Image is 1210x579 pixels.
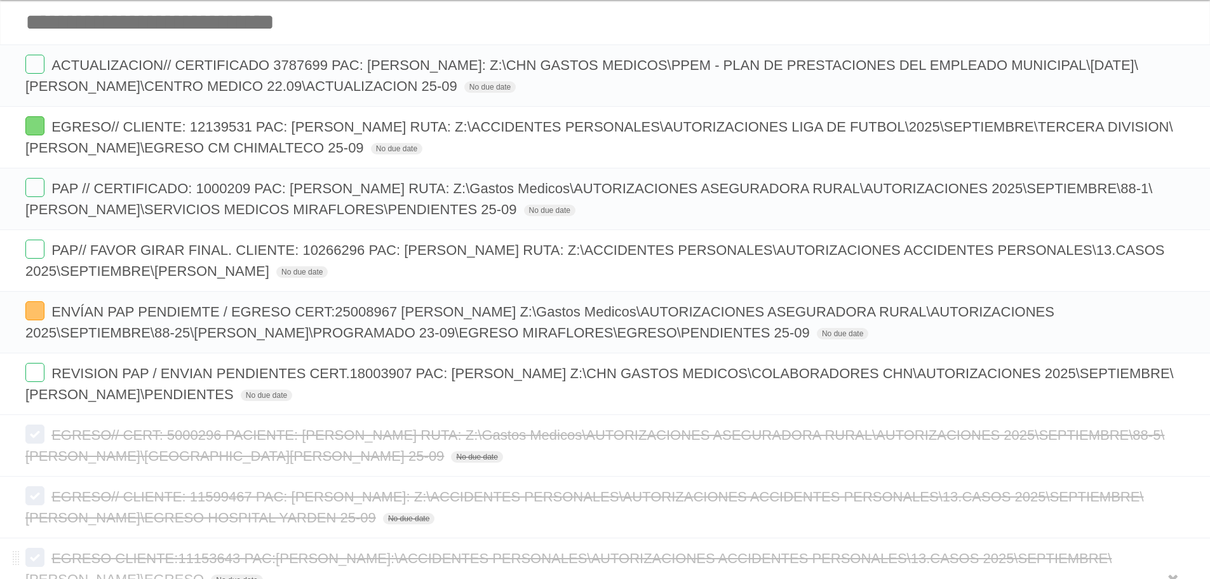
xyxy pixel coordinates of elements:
span: PAP // CERTIFICADO: 1000209 PAC: [PERSON_NAME] RUTA: Z:\Gastos Medicos\AUTORIZACIONES ASEGURADORA... [25,181,1152,217]
label: Done [25,240,44,259]
label: Done [25,116,44,135]
span: No due date [383,513,434,524]
span: ENVÍAN PAP PENDIEMTE / EGRESO CERT:25008967 [PERSON_NAME] Z:\Gastos Medicos\AUTORIZACIONES ASEGUR... [25,304,1054,341]
span: EGRESO// CERT: 5000296 PACIENTE: [PERSON_NAME] RUTA: Z:\Gastos Medicos\AUTORIZACIONES ASEGURADORA... [25,427,1164,464]
label: Done [25,425,44,444]
label: Done [25,301,44,320]
label: Done [25,486,44,505]
span: REVISION PAP / ENVIAN PENDIENTES CERT.18003907 PAC: [PERSON_NAME] Z:\CHN GASTOS MEDICOS\COLABORAD... [25,365,1174,402]
label: Done [25,548,44,567]
span: No due date [451,451,502,463]
span: No due date [371,143,422,154]
label: Done [25,55,44,74]
span: No due date [464,81,516,93]
span: PAP// FAVOR GIRAR FINAL. CLIENTE: 10266296 PAC: [PERSON_NAME] RUTA: Z:\ACCIDENTES PERSONALES\AUTO... [25,242,1164,279]
span: ACTUALIZACION// CERTIFICADO 3787699 PAC: [PERSON_NAME]: Z:\CHN GASTOS MEDICOS\PPEM - PLAN DE PRES... [25,57,1138,94]
span: No due date [276,266,328,278]
label: Done [25,178,44,197]
span: EGRESO// CLIENTE: 11599467 PAC: [PERSON_NAME]: Z:\ACCIDENTES PERSONALES\AUTORIZACIONES ACCIDENTES... [25,489,1144,526]
span: No due date [817,328,868,339]
span: No due date [524,205,575,216]
span: No due date [241,390,292,401]
span: EGRESO// CLIENTE: 12139531 PAC: [PERSON_NAME] RUTA: Z:\ACCIDENTES PERSONALES\AUTORIZACIONES LIGA ... [25,119,1173,156]
label: Done [25,363,44,382]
